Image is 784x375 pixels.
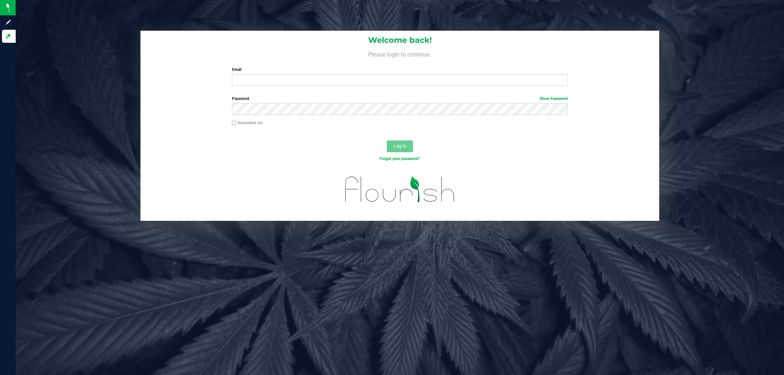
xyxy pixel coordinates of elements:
img: flourish_logo.svg [335,169,465,210]
span: Log In [394,143,406,149]
h1: Welcome back! [140,36,659,44]
a: Show Password [540,96,568,101]
label: Email [232,67,568,73]
label: Remember me [232,120,263,126]
inline-svg: Sign up [5,19,11,25]
inline-svg: Log in [5,33,11,40]
span: Password [232,96,249,101]
input: Remember me [232,121,237,125]
a: Forgot your password? [380,156,420,161]
button: Log In [387,140,413,152]
h4: Please login to continue. [140,50,659,57]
